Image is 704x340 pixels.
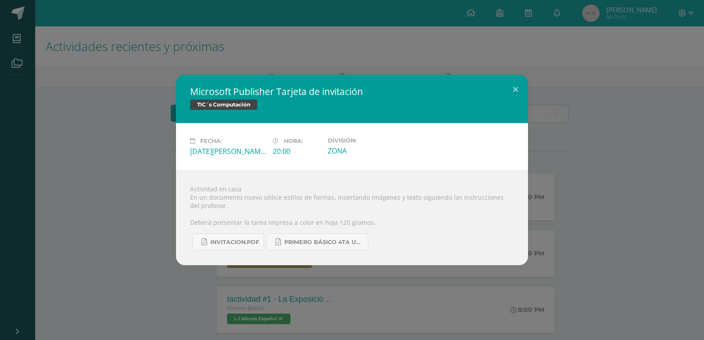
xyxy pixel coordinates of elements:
span: PRIMERO BÁSICO 4TA UNIDAD..pdf [284,239,363,246]
button: Close (Esc) [503,75,528,105]
span: INVITACION.pdf [210,239,259,246]
div: [DATE][PERSON_NAME] [190,146,266,156]
a: PRIMERO BÁSICO 4TA UNIDAD..pdf [266,234,368,251]
div: ZONA [328,146,403,156]
a: INVITACION.pdf [192,234,264,251]
h2: Microsoft Publisher Tarjeta de invitación [190,85,514,98]
span: TIC´s Computación [190,99,257,110]
label: División: [328,137,403,144]
span: Hora: [284,138,303,144]
div: Actividad en casa En un documento nuevo utilice estilos de formas, insertando imágenes y texto si... [176,170,528,265]
div: 20:00 [273,146,321,156]
span: Fecha: [200,138,222,144]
